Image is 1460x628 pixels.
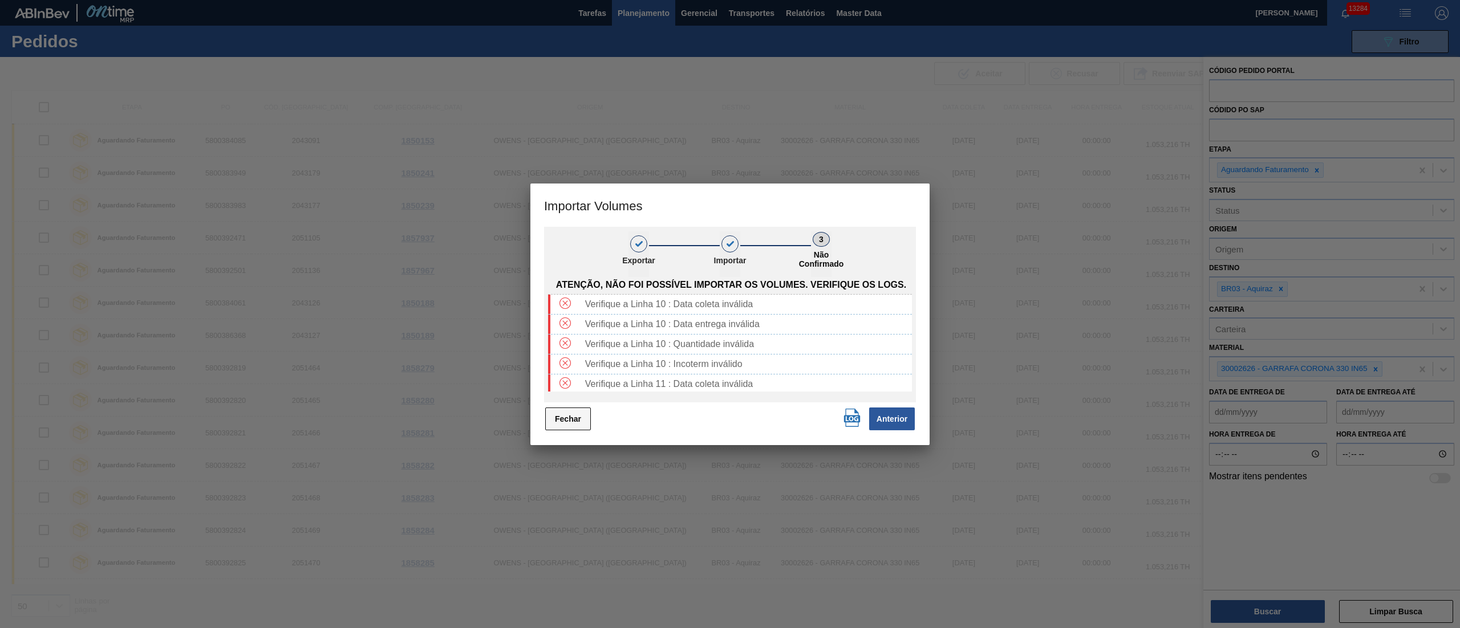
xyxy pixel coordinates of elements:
[841,406,863,429] button: Download Logs
[630,235,647,252] div: 1
[559,297,571,309] img: Tipo
[813,232,830,247] div: 3
[811,231,832,277] button: 3Não Confirmado
[720,231,740,277] button: 2Importar
[581,339,912,349] div: Verifique a Linha 10 : Quantidade inválida
[628,231,649,277] button: 1Exportar
[581,359,912,369] div: Verifique a Linha 10 : Incoterm inválido
[869,407,915,430] button: Anterior
[559,357,571,369] img: Tipo
[556,280,906,290] span: Atenção, não foi possível importar os volumes. Verifique os logs.
[545,407,591,430] button: Fechar
[721,235,739,252] div: 2
[581,379,912,389] div: Verifique a Linha 11 : Data coleta inválida
[701,256,759,265] p: Importar
[559,317,571,329] img: Tipo
[793,250,850,268] p: Não Confirmado
[581,319,912,329] div: Verifique a Linha 10 : Data entrega inválida
[610,256,667,265] p: Exportar
[559,377,571,389] img: Tipo
[559,337,571,349] img: Tipo
[530,183,930,227] h3: Importar Volumes
[581,299,912,309] div: Verifique a Linha 10 : Data coleta inválida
